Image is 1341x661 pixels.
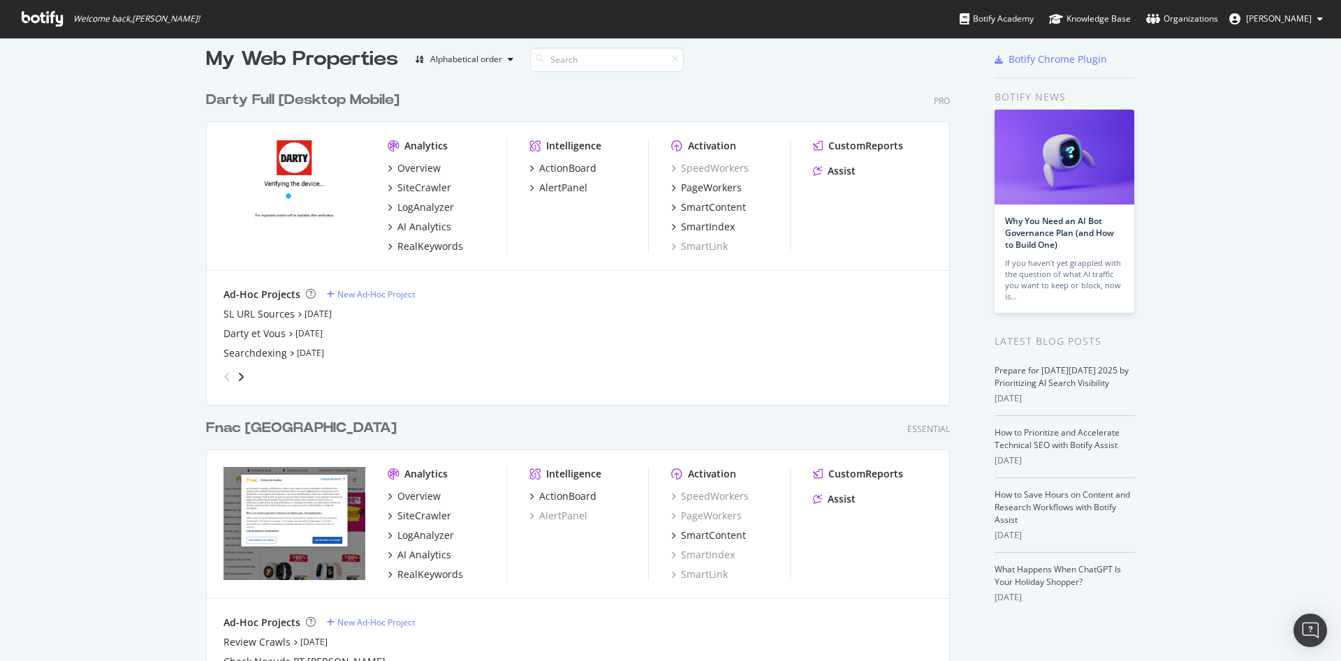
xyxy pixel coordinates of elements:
a: How to Prioritize and Accelerate Technical SEO with Botify Assist [995,426,1120,451]
div: [DATE] [995,529,1135,542]
a: Prepare for [DATE][DATE] 2025 by Prioritizing AI Search Visibility [995,364,1129,389]
a: Searchdexing [223,346,287,360]
div: Overview [397,161,441,175]
a: SpeedWorkers [671,489,749,503]
a: SiteCrawler [388,509,451,523]
a: RealKeywords [388,239,463,253]
div: Open Intercom Messenger [1294,614,1327,647]
a: Overview [388,489,441,503]
div: ActionBoard [539,489,596,503]
a: Assist [813,492,856,506]
a: What Happens When ChatGPT Is Your Holiday Shopper? [995,563,1121,588]
a: ActionBoard [529,489,596,503]
div: Essential [907,423,950,435]
div: Botify Chrome Plugin [1009,52,1107,66]
a: SmartContent [671,528,746,542]
div: Latest Blog Posts [995,334,1135,349]
div: SmartContent [681,200,746,214]
img: tab_domain_overview_orange.svg [58,81,69,92]
div: Assist [828,492,856,506]
div: Activation [688,139,736,153]
div: LogAnalyzer [397,528,454,542]
div: Overview [397,489,441,503]
a: ActionBoard [529,161,596,175]
div: Assist [828,164,856,178]
div: Mots-clés [176,82,211,91]
input: Search [530,47,684,72]
a: Darty Full [Desktop Mobile] [206,90,405,110]
div: AI Analytics [397,548,451,562]
div: SiteCrawler [397,509,451,523]
div: [DATE] [995,454,1135,467]
div: angle-left [218,366,236,388]
a: LogAnalyzer [388,528,454,542]
div: My Web Properties [206,45,398,73]
a: AlertPanel [529,509,587,523]
a: Why You Need an AI Bot Governance Plan (and How to Build One) [1005,215,1114,251]
a: SiteCrawler [388,181,451,195]
span: Matthieu Cocteau [1246,13,1312,24]
div: New Ad-Hoc Project [337,616,415,628]
div: Botify Academy [960,12,1034,26]
div: Botify news [995,89,1135,105]
a: SmartLink [671,567,728,581]
a: SmartLink [671,239,728,253]
img: www.darty.com/ [223,139,365,252]
div: Domaine [73,82,108,91]
img: www.fnac.pt [223,467,365,580]
div: Analytics [404,467,448,481]
a: [DATE] [295,327,323,339]
a: SpeedWorkers [671,161,749,175]
a: LogAnalyzer [388,200,454,214]
div: Alphabetical order [430,55,502,64]
div: AI Analytics [397,220,451,234]
a: SmartIndex [671,548,735,562]
span: Welcome back, [PERSON_NAME] ! [73,13,200,24]
div: CustomReports [828,139,903,153]
a: SL URL Sources [223,307,295,321]
div: Domaine: [DOMAIN_NAME] [36,36,158,47]
div: [DATE] [995,591,1135,604]
div: If you haven’t yet grappled with the question of what AI traffic you want to keep or block, now is… [1005,258,1124,302]
a: [DATE] [305,308,332,320]
a: CustomReports [813,467,903,481]
div: CustomReports [828,467,903,481]
a: AI Analytics [388,220,451,234]
div: v 4.0.25 [39,22,68,34]
img: tab_keywords_by_traffic_grey.svg [161,81,172,92]
div: New Ad-Hoc Project [337,288,415,300]
div: Darty Full [Desktop Mobile] [206,90,400,110]
a: Botify Chrome Plugin [995,52,1107,66]
a: SmartIndex [671,220,735,234]
a: Fnac [GEOGRAPHIC_DATA] [206,418,402,438]
a: Assist [813,164,856,178]
img: logo_orange.svg [22,22,34,34]
div: Intelligence [546,139,601,153]
img: website_grey.svg [22,36,34,47]
button: [PERSON_NAME] [1218,8,1334,30]
div: ActionBoard [539,161,596,175]
a: [DATE] [297,347,324,359]
a: Overview [388,161,441,175]
a: CustomReports [813,139,903,153]
div: [DATE] [995,392,1135,405]
a: [DATE] [300,636,328,648]
img: Why You Need an AI Bot Governance Plan (and How to Build One) [995,110,1134,205]
a: New Ad-Hoc Project [327,288,415,300]
a: RealKeywords [388,567,463,581]
a: AlertPanel [529,181,587,195]
a: AI Analytics [388,548,451,562]
div: SmartContent [681,528,746,542]
a: How to Save Hours on Content and Research Workflows with Botify Assist [995,489,1130,526]
div: RealKeywords [397,567,463,581]
div: angle-right [236,370,246,384]
div: Ad-Hoc Projects [223,288,300,302]
a: New Ad-Hoc Project [327,616,415,628]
